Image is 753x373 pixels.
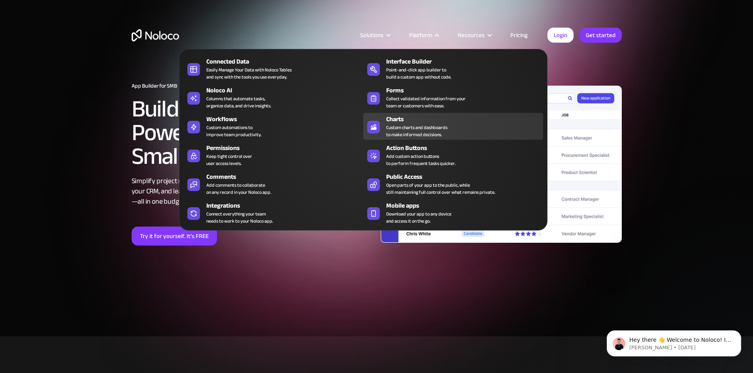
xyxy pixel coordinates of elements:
a: WorkflowsCustom automations toimprove team productivity. [183,113,363,140]
a: FormsCollect validated information from yourteam or customers with ease. [363,84,543,111]
div: Collect validated information from your team or customers with ease. [386,95,466,109]
div: Public Access [386,172,547,182]
a: home [132,29,179,41]
div: Solutions [360,30,383,40]
a: Connected DataEasily Manage Your Data with Noloco Tablesand sync with the tools you use everyday. [183,55,363,82]
div: Keep tight control over user access levels. [206,153,252,167]
a: Action ButtonsAdd custom action buttonsto perform frequent tasks quicker. [363,142,543,169]
div: Action Buttons [386,143,547,153]
div: Noloco AI [206,86,367,95]
div: Forms [386,86,547,95]
a: Public AccessOpen parts of your app to the public, whilestill maintaining full control over what ... [363,171,543,197]
div: Custom automations to improve team productivity. [206,124,261,138]
div: Resources [448,30,500,40]
div: Charts [386,114,547,124]
div: Permissions [206,143,367,153]
div: Resources [458,30,485,40]
a: Mobile appsDownload your app to any deviceand access it on the go. [363,199,543,226]
iframe: Intercom notifications message [595,314,753,369]
div: Simplify project management, integrate your CRM, and leave inefficiencies behind —all in one budg... [132,176,373,207]
div: Workflows [206,114,367,124]
div: Interface Builder [386,57,547,66]
div: Platform [409,30,432,40]
a: ChartsCustom charts and dashboardsto make informed decisions. [363,113,543,140]
div: Point-and-click app builder to build a custom app without code. [386,66,451,81]
a: PermissionsKeep tight control overuser access levels. [183,142,363,169]
div: Mobile apps [386,201,547,210]
a: Get started [579,28,622,43]
nav: Platform [179,38,547,231]
div: Connected Data [206,57,367,66]
h2: Build Custom Apps to Power and Scale Your Small Business [132,97,373,168]
h1: App Builder for SMB [132,83,373,89]
a: Pricing [500,30,538,40]
div: Columns that automate tasks, organize data, and drive insights. [206,95,271,109]
div: Connect everything your team needs to work to your Noloco app. [206,210,273,225]
div: Solutions [350,30,399,40]
a: Try it for yourself. It’s FREE [132,227,217,246]
div: Custom charts and dashboards to make informed decisions. [386,124,447,138]
div: Add custom action buttons to perform frequent tasks quicker. [386,153,456,167]
div: Open parts of your app to the public, while still maintaining full control over what remains priv... [386,182,495,196]
span: Download your app to any device and access it on the go. [386,210,451,225]
a: Noloco AIColumns that automate tasks,organize data, and drive insights. [183,84,363,111]
a: Login [547,28,574,43]
div: Comments [206,172,367,182]
div: Easily Manage Your Data with Noloco Tables and sync with the tools you use everyday. [206,66,292,81]
div: Platform [399,30,448,40]
a: CommentsAdd comments to collaborateon any record in your Noloco app. [183,171,363,197]
div: Integrations [206,201,367,210]
a: IntegrationsConnect everything your teamneeds to work to your Noloco app. [183,199,363,226]
div: Add comments to collaborate on any record in your Noloco app. [206,182,271,196]
a: Interface BuilderPoint-and-click app builder tobuild a custom app without code. [363,55,543,82]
